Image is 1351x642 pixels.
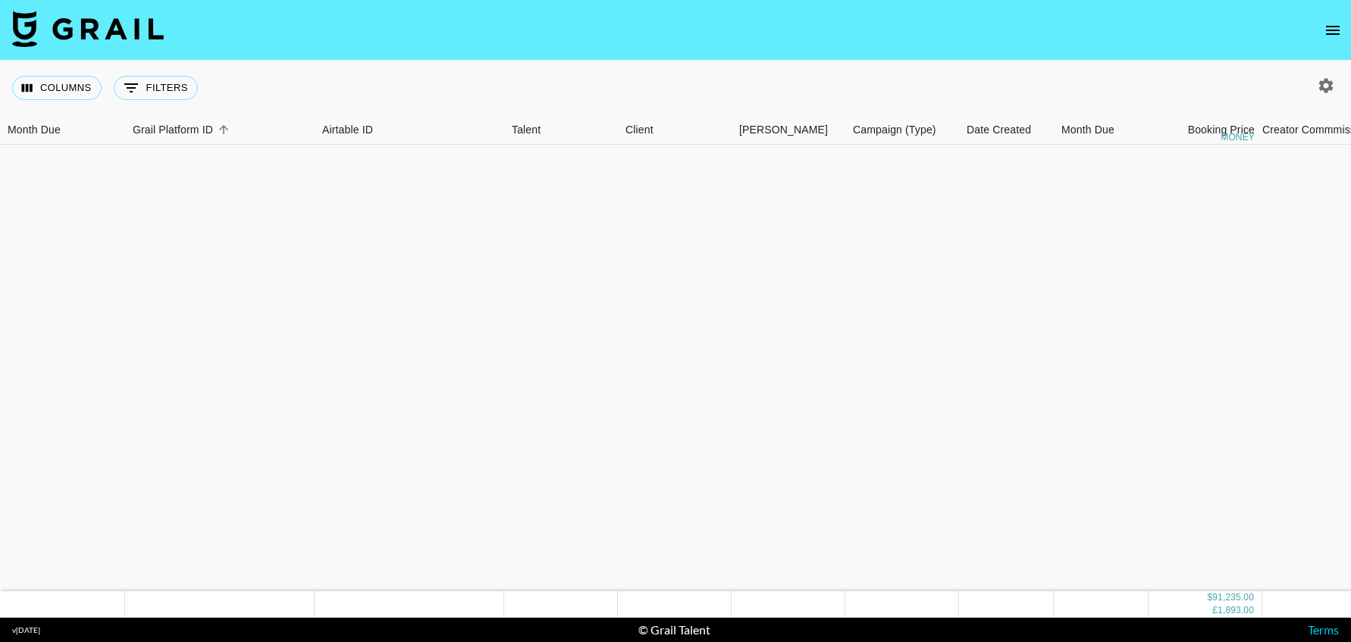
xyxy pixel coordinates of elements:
div: money [1221,133,1255,142]
div: Talent [504,115,618,145]
div: Date Created [959,115,1054,145]
div: 1,893.00 [1218,604,1254,617]
div: Campaign (Type) [853,115,936,145]
div: © Grail Talent [638,622,710,637]
div: Campaign (Type) [845,115,959,145]
div: Month Due [1054,115,1149,145]
div: Airtable ID [315,115,504,145]
div: v [DATE] [12,625,40,635]
a: Terms [1308,622,1339,637]
div: Grail Platform ID [133,115,213,145]
div: £ [1212,604,1218,617]
div: Month Due [1061,115,1114,145]
div: Month Due [8,115,61,145]
div: [PERSON_NAME] [739,115,828,145]
div: 91,235.00 [1212,591,1254,604]
div: Talent [512,115,541,145]
div: Airtable ID [322,115,373,145]
div: Grail Platform ID [125,115,315,145]
button: Select columns [12,76,102,100]
div: Booker [732,115,845,145]
button: Show filters [114,76,198,100]
div: Date Created [967,115,1031,145]
div: $ [1207,591,1212,604]
img: Grail Talent [12,11,164,47]
div: Booking Price [1188,115,1255,145]
button: Sort [213,119,234,140]
div: Client [618,115,732,145]
div: Client [625,115,654,145]
button: open drawer [1318,15,1348,45]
